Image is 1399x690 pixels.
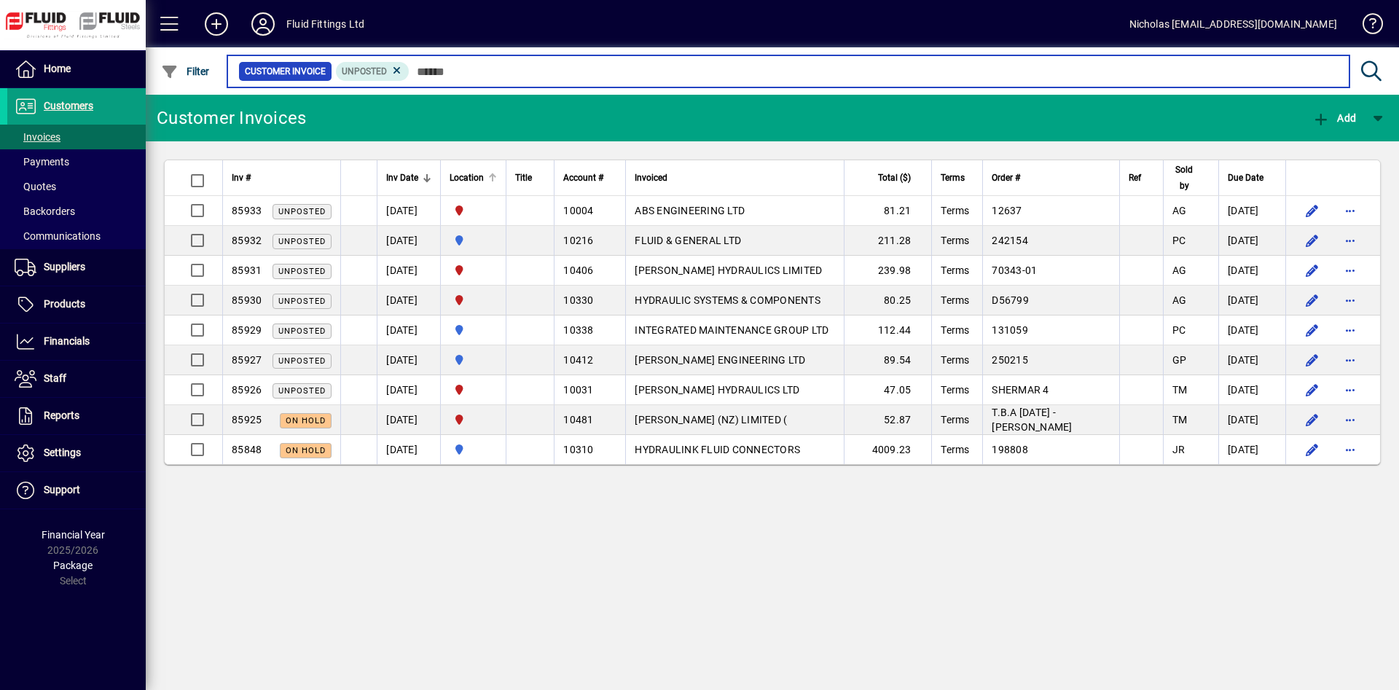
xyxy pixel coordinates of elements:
[1129,12,1337,36] div: Nicholas [EMAIL_ADDRESS][DOMAIN_NAME]
[1301,378,1324,401] button: Edit
[450,262,497,278] span: FLUID FITTINGS CHRISTCHURCH
[232,384,262,396] span: 85926
[336,62,409,81] mat-chip: Customer Invoice Status: Unposted
[992,384,1049,396] span: SHERMAR 4
[992,294,1029,306] span: D56799
[286,12,364,36] div: Fluid Fittings Ltd
[844,196,931,226] td: 81.21
[844,345,931,375] td: 89.54
[1352,3,1381,50] a: Knowledge Base
[1218,375,1285,405] td: [DATE]
[941,235,969,246] span: Terms
[1172,162,1210,194] div: Sold by
[563,235,593,246] span: 10216
[7,249,146,286] a: Suppliers
[157,58,213,85] button: Filter
[232,235,262,246] span: 85932
[232,444,262,455] span: 85848
[635,324,828,336] span: INTEGRATED MAINTENANCE GROUP LTD
[1301,408,1324,431] button: Edit
[377,256,440,286] td: [DATE]
[1172,264,1187,276] span: AG
[635,444,800,455] span: HYDRAULINK FLUID CONNECTORS
[377,435,440,464] td: [DATE]
[278,386,326,396] span: Unposted
[44,100,93,111] span: Customers
[1172,354,1187,366] span: GP
[450,382,497,398] span: FLUID FITTINGS CHRISTCHURCH
[15,230,101,242] span: Communications
[941,444,969,455] span: Terms
[278,237,326,246] span: Unposted
[635,205,745,216] span: ABS ENGINEERING LTD
[635,294,820,306] span: HYDRAULIC SYSTEMS & COMPONENTS
[563,384,593,396] span: 10031
[44,63,71,74] span: Home
[1301,199,1324,222] button: Edit
[1228,170,1277,186] div: Due Date
[15,205,75,217] span: Backorders
[7,224,146,248] a: Communications
[232,414,262,426] span: 85925
[1129,170,1154,186] div: Ref
[635,170,835,186] div: Invoiced
[941,384,969,396] span: Terms
[450,170,497,186] div: Location
[563,170,603,186] span: Account #
[1218,196,1285,226] td: [DATE]
[377,345,440,375] td: [DATE]
[450,292,497,308] span: FLUID FITTINGS CHRISTCHURCH
[635,170,667,186] span: Invoiced
[844,226,931,256] td: 211.28
[278,267,326,276] span: Unposted
[7,398,146,434] a: Reports
[278,326,326,336] span: Unposted
[193,11,240,37] button: Add
[1339,229,1362,252] button: More options
[240,11,286,37] button: Profile
[844,435,931,464] td: 4009.23
[278,207,326,216] span: Unposted
[635,384,799,396] span: [PERSON_NAME] HYDRAULICS LTD
[844,286,931,315] td: 80.25
[563,414,593,426] span: 10481
[15,156,69,168] span: Payments
[1218,286,1285,315] td: [DATE]
[450,442,497,458] span: AUCKLAND
[377,375,440,405] td: [DATE]
[941,324,969,336] span: Terms
[941,414,969,426] span: Terms
[1172,294,1187,306] span: AG
[232,205,262,216] span: 85933
[1218,226,1285,256] td: [DATE]
[232,324,262,336] span: 85929
[1301,259,1324,282] button: Edit
[1339,259,1362,282] button: More options
[286,446,326,455] span: On hold
[1218,435,1285,464] td: [DATE]
[232,170,251,186] span: Inv #
[450,352,497,368] span: AUCKLAND
[342,66,387,77] span: Unposted
[563,205,593,216] span: 10004
[878,170,911,186] span: Total ($)
[1218,345,1285,375] td: [DATE]
[941,294,969,306] span: Terms
[1218,405,1285,435] td: [DATE]
[992,205,1022,216] span: 12637
[1301,289,1324,312] button: Edit
[44,484,80,495] span: Support
[563,170,616,186] div: Account #
[7,125,146,149] a: Invoices
[1301,229,1324,252] button: Edit
[286,416,326,426] span: On hold
[245,64,326,79] span: Customer Invoice
[232,170,332,186] div: Inv #
[515,170,532,186] span: Title
[563,264,593,276] span: 10406
[844,375,931,405] td: 47.05
[7,435,146,471] a: Settings
[386,170,431,186] div: Inv Date
[44,335,90,347] span: Financials
[44,447,81,458] span: Settings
